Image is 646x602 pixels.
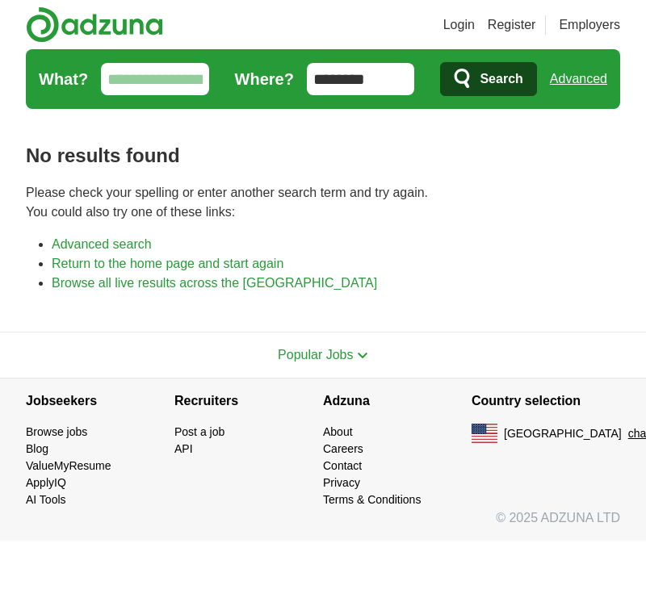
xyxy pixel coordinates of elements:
a: Privacy [323,476,360,489]
p: Please check your spelling or enter another search term and try again. You could also try one of ... [26,183,620,222]
a: Terms & Conditions [323,493,421,506]
button: Search [440,62,536,96]
h1: No results found [26,141,620,170]
div: © 2025 ADZUNA LTD [13,508,633,541]
a: Careers [323,442,363,455]
a: Advanced [550,63,607,95]
a: Return to the home page and start again [52,257,283,270]
a: Login [443,15,475,35]
label: Where? [235,67,294,91]
a: Advanced search [52,237,152,251]
label: What? [39,67,88,91]
a: Blog [26,442,48,455]
span: [GEOGRAPHIC_DATA] [504,425,622,442]
img: US flag [472,424,497,443]
a: ApplyIQ [26,476,66,489]
a: Employers [559,15,620,35]
h4: Country selection [472,378,620,424]
a: Post a job [174,425,224,438]
a: Contact [323,459,362,472]
a: Register [488,15,536,35]
span: Search [480,63,522,95]
img: toggle icon [357,352,368,359]
span: Popular Jobs [278,348,353,362]
a: API [174,442,193,455]
a: About [323,425,353,438]
a: Browse jobs [26,425,87,438]
a: Browse all live results across the [GEOGRAPHIC_DATA] [52,276,377,290]
img: Adzuna logo [26,6,163,43]
a: ValueMyResume [26,459,111,472]
a: AI Tools [26,493,66,506]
